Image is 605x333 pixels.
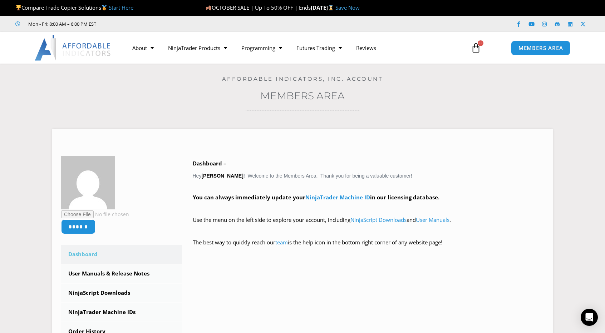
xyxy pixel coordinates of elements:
img: 🏆 [16,5,21,10]
p: The best way to quickly reach our is the help icon in the bottom right corner of any website page! [193,238,544,258]
a: Programming [234,40,289,56]
a: MEMBERS AREA [511,41,571,55]
a: Dashboard [61,245,182,264]
span: OCTOBER SALE | Up To 50% OFF | Ends [206,4,311,11]
strong: You can always immediately update your in our licensing database. [193,194,439,201]
img: 🍂 [206,5,211,10]
img: ⌛ [328,5,334,10]
a: User Manuals & Release Notes [61,264,182,283]
a: NinjaTrader Machine IDs [61,303,182,322]
a: Futures Trading [289,40,349,56]
a: team [275,239,288,246]
img: fac89fef7849cfd2041b44b8d16d5a9abf9062ba6ae006b02a2cf559edb506f9 [61,156,115,209]
iframe: Customer reviews powered by Trustpilot [106,20,213,28]
a: Save Now [335,4,360,11]
a: Start Here [109,4,133,11]
span: Compare Trade Copier Solutions [15,4,133,11]
a: NinjaScript Downloads [350,216,407,223]
div: Hey ! Welcome to the Members Area. Thank you for being a valuable customer! [193,159,544,258]
p: Use the menu on the left side to explore your account, including and . [193,215,544,235]
a: NinjaScript Downloads [61,284,182,302]
img: 🥇 [102,5,107,10]
strong: [PERSON_NAME] [201,173,243,179]
b: Dashboard – [193,160,226,167]
span: 0 [478,40,483,46]
nav: Menu [125,40,463,56]
div: Open Intercom Messenger [581,309,598,326]
span: Mon - Fri: 8:00 AM – 6:00 PM EST [26,20,96,28]
a: About [125,40,161,56]
img: LogoAI | Affordable Indicators – NinjaTrader [35,35,112,61]
a: Members Area [260,90,345,102]
span: MEMBERS AREA [518,45,563,51]
a: Reviews [349,40,383,56]
a: Affordable Indicators, Inc. Account [222,75,383,82]
a: NinjaTrader Machine ID [305,194,370,201]
a: NinjaTrader Products [161,40,234,56]
strong: [DATE] [311,4,335,11]
a: User Manuals [416,216,449,223]
a: 0 [460,38,492,58]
